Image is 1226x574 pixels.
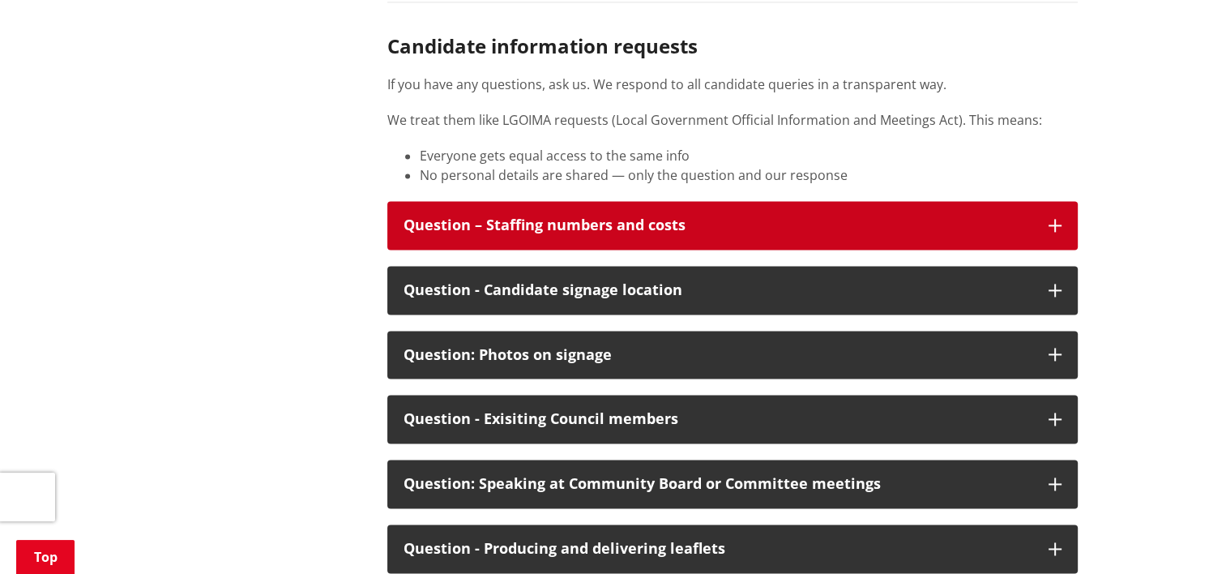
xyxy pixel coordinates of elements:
div: Question: Speaking at Community Board or Committee meetings [404,476,1032,492]
div: Question - Exisiting Council members [404,411,1032,427]
iframe: Messenger Launcher [1151,506,1210,564]
div: Question – Staffing numbers and costs [404,217,1032,233]
li: Everyone gets equal access to the same info [420,146,1078,165]
button: Question - Candidate signage location [387,266,1078,315]
p: We treat them like LGOIMA requests (Local Government Official Information and Meetings Act). This... [387,110,1078,130]
p: If you have any questions, ask us. We respond to all candidate queries in a transparent way. [387,75,1078,94]
div: Question: Photos on signage [404,347,1032,363]
button: Question - Exisiting Council members [387,395,1078,443]
button: Question: Photos on signage [387,331,1078,379]
button: Question: Speaking at Community Board or Committee meetings [387,460,1078,508]
button: Question – Staffing numbers and costs [387,201,1078,250]
div: Question - Producing and delivering leaflets [404,541,1032,557]
div: Question - Candidate signage location [404,282,1032,298]
a: Top [16,540,75,574]
button: Question - Producing and delivering leaflets [387,525,1078,573]
strong: Candidate information requests [387,32,698,59]
li: No personal details are shared — only the question and our response [420,165,1078,185]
